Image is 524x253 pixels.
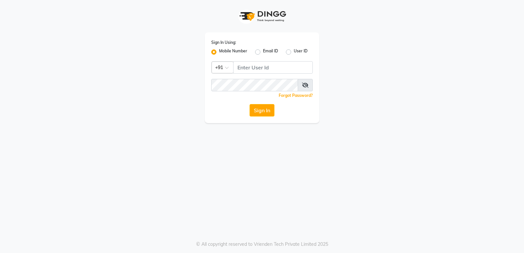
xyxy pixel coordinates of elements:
input: Username [233,61,313,74]
label: Sign In Using: [211,40,236,45]
a: Forgot Password? [279,93,313,98]
input: Username [211,79,298,91]
img: logo1.svg [236,7,288,26]
label: Mobile Number [219,48,247,56]
label: Email ID [263,48,278,56]
button: Sign In [250,104,274,117]
label: User ID [294,48,308,56]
